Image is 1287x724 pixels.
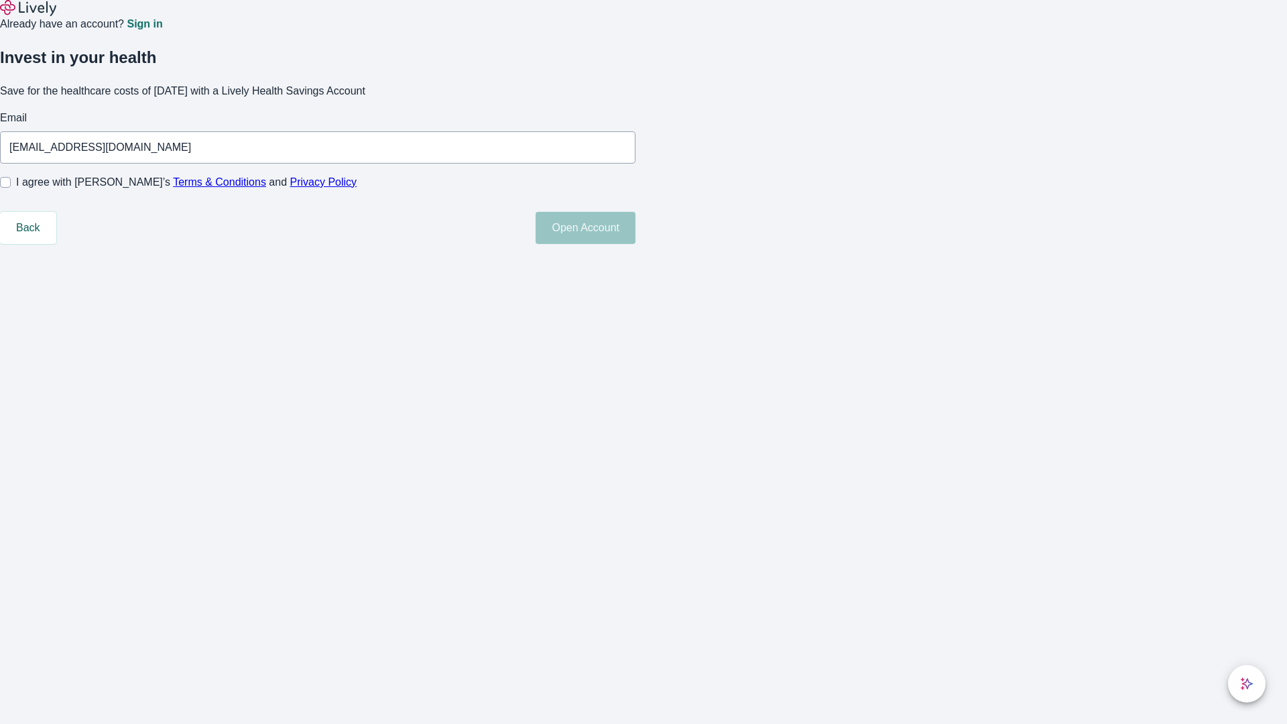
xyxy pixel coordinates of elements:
button: chat [1228,665,1266,703]
a: Terms & Conditions [173,176,266,188]
span: I agree with [PERSON_NAME]’s and [16,174,357,190]
a: Sign in [127,19,162,29]
svg: Lively AI Assistant [1240,677,1253,690]
a: Privacy Policy [290,176,357,188]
